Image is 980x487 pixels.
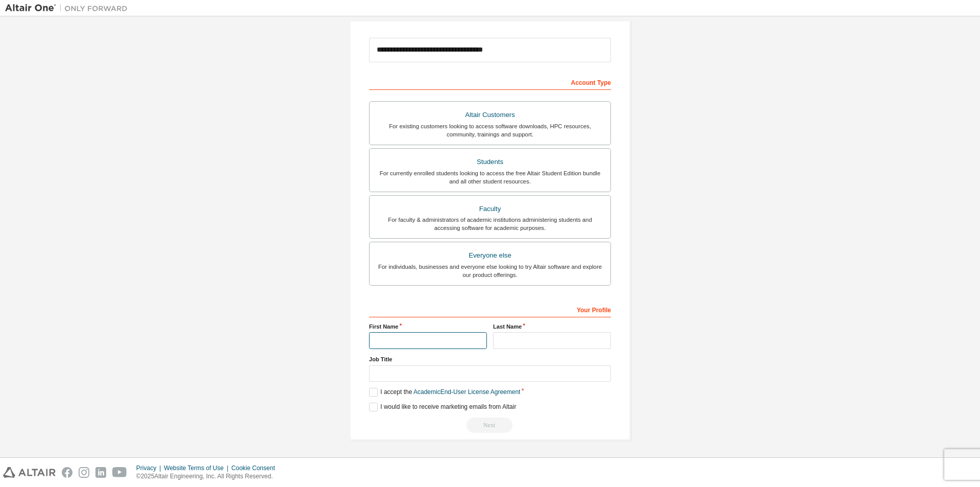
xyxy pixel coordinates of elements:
img: Altair One [5,3,133,13]
div: Your Profile [369,301,611,317]
div: Website Terms of Use [164,464,231,472]
div: For currently enrolled students looking to access the free Altair Student Edition bundle and all ... [376,169,604,185]
div: Students [376,155,604,169]
div: Cookie Consent [231,464,281,472]
img: facebook.svg [62,467,72,478]
div: Account Type [369,74,611,90]
div: Altair Customers [376,108,604,122]
label: I accept the [369,388,520,397]
div: Privacy [136,464,164,472]
p: © 2025 Altair Engineering, Inc. All Rights Reserved. [136,472,281,481]
label: Job Title [369,355,611,363]
img: instagram.svg [79,467,89,478]
img: altair_logo.svg [3,467,56,478]
div: Read and acccept EULA to continue [369,418,611,433]
div: For individuals, businesses and everyone else looking to try Altair software and explore our prod... [376,263,604,279]
div: Everyone else [376,248,604,263]
div: For faculty & administrators of academic institutions administering students and accessing softwa... [376,216,604,232]
label: Last Name [493,322,611,331]
label: First Name [369,322,487,331]
img: linkedin.svg [95,467,106,478]
img: youtube.svg [112,467,127,478]
div: For existing customers looking to access software downloads, HPC resources, community, trainings ... [376,122,604,138]
label: I would like to receive marketing emails from Altair [369,403,516,411]
a: Academic End-User License Agreement [413,388,520,396]
div: Faculty [376,202,604,216]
